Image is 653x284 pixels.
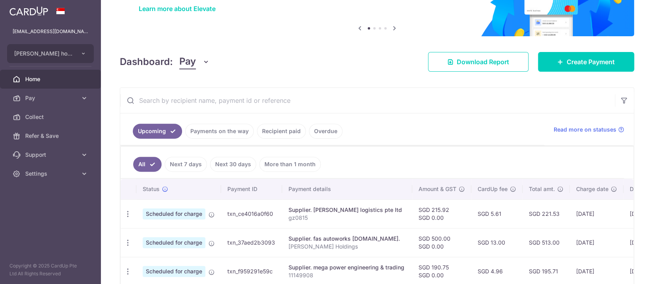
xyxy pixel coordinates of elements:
span: [PERSON_NAME] holdings inn bike leasing pte ltd [14,50,73,58]
span: CardUp fee [478,185,508,193]
span: Settings [25,170,77,178]
p: [EMAIL_ADDRESS][DOMAIN_NAME] [13,28,88,35]
input: Search by recipient name, payment id or reference [120,88,615,113]
span: Pay [25,94,77,102]
span: Home [25,75,77,83]
td: txn_ce4016a0f60 [221,199,282,228]
img: CardUp [9,6,48,16]
span: Refer & Save [25,132,77,140]
td: SGD 221.53 [523,199,570,228]
a: Download Report [428,52,528,72]
span: Create Payment [567,57,615,67]
td: SGD 215.92 SGD 0.00 [412,199,471,228]
th: Payment ID [221,179,282,199]
p: 11149908 [288,271,406,279]
span: Read more on statuses [554,126,616,134]
span: Status [143,185,160,193]
div: Supplier. fas autoworks [DOMAIN_NAME]. [288,235,406,243]
td: SGD 13.00 [471,228,523,257]
a: More than 1 month [259,157,321,172]
span: Charge date [576,185,608,193]
span: Scheduled for charge [143,237,205,248]
span: Support [25,151,77,159]
a: Create Payment [538,52,634,72]
span: Total amt. [529,185,555,193]
td: SGD 513.00 [523,228,570,257]
p: gz0815 [288,214,406,222]
button: [PERSON_NAME] holdings inn bike leasing pte ltd [7,44,94,63]
span: Pay [179,54,196,69]
a: Read more on statuses [554,126,624,134]
span: Collect [25,113,77,121]
span: Download Report [457,57,509,67]
div: Supplier. mega power engineering & trading [288,264,406,271]
h4: Dashboard: [120,55,173,69]
td: SGD 500.00 SGD 0.00 [412,228,471,257]
button: Pay [179,54,210,69]
a: Next 30 days [210,157,256,172]
div: Supplier. [PERSON_NAME] logistics pte ltd [288,206,406,214]
a: Overdue [309,124,342,139]
span: Scheduled for charge [143,208,205,219]
span: Scheduled for charge [143,266,205,277]
a: Upcoming [133,124,182,139]
td: SGD 5.61 [471,199,523,228]
a: Recipient paid [257,124,306,139]
a: All [133,157,162,172]
td: [DATE] [570,199,623,228]
a: Payments on the way [185,124,254,139]
p: [PERSON_NAME] Holdings [288,243,406,251]
td: [DATE] [570,228,623,257]
a: Learn more about Elevate [139,5,216,13]
td: txn_37aed2b3093 [221,228,282,257]
span: Amount & GST [419,185,456,193]
th: Payment details [282,179,412,199]
a: Next 7 days [165,157,207,172]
